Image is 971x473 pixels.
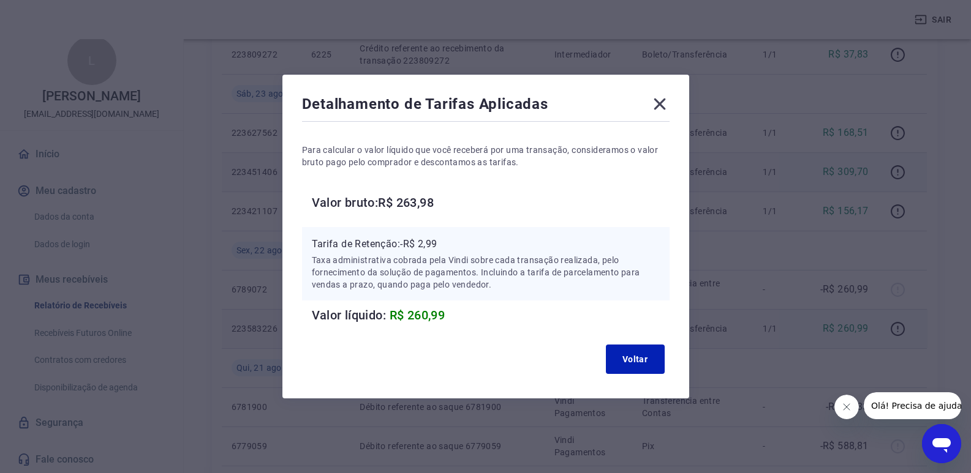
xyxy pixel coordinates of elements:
iframe: Mensagem da empresa [864,392,961,419]
p: Para calcular o valor líquido que você receberá por uma transação, consideramos o valor bruto pag... [302,144,670,168]
div: Detalhamento de Tarifas Aplicadas [302,94,670,119]
span: Olá! Precisa de ajuda? [7,9,103,18]
button: Voltar [606,345,665,374]
iframe: Botão para abrir a janela de mensagens [922,424,961,463]
p: Tarifa de Retenção: -R$ 2,99 [312,237,660,251]
iframe: Fechar mensagem [834,395,859,419]
h6: Valor líquido: [312,305,670,325]
h6: Valor bruto: R$ 263,98 [312,193,670,212]
p: Taxa administrativa cobrada pela Vindi sobre cada transação realizada, pelo fornecimento da soluç... [312,254,660,291]
span: R$ 260,99 [390,308,445,322]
